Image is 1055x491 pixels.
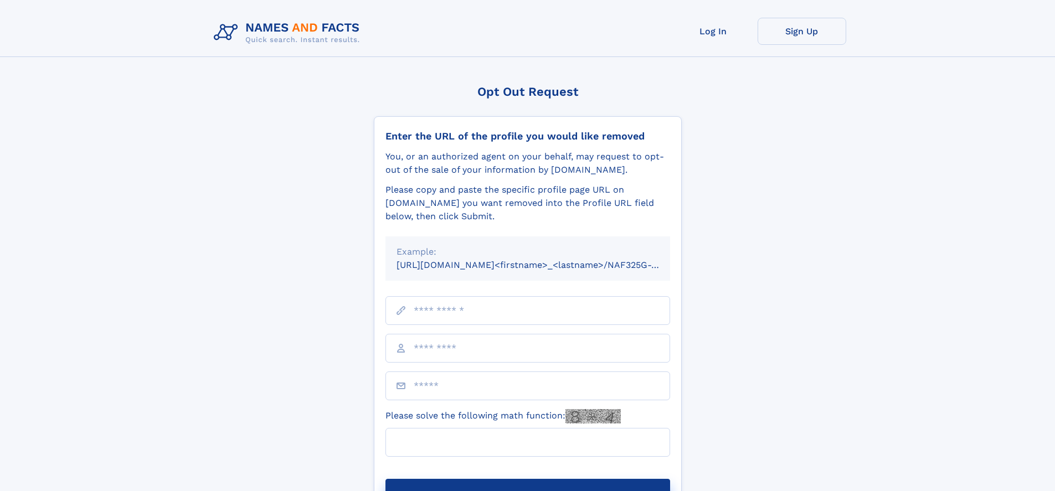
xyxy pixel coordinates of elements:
[397,245,659,259] div: Example:
[669,18,758,45] a: Log In
[385,150,670,177] div: You, or an authorized agent on your behalf, may request to opt-out of the sale of your informatio...
[374,85,682,99] div: Opt Out Request
[758,18,846,45] a: Sign Up
[209,18,369,48] img: Logo Names and Facts
[385,183,670,223] div: Please copy and paste the specific profile page URL on [DOMAIN_NAME] you want removed into the Pr...
[385,130,670,142] div: Enter the URL of the profile you would like removed
[397,260,691,270] small: [URL][DOMAIN_NAME]<firstname>_<lastname>/NAF325G-xxxxxxxx
[385,409,621,423] label: Please solve the following math function:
